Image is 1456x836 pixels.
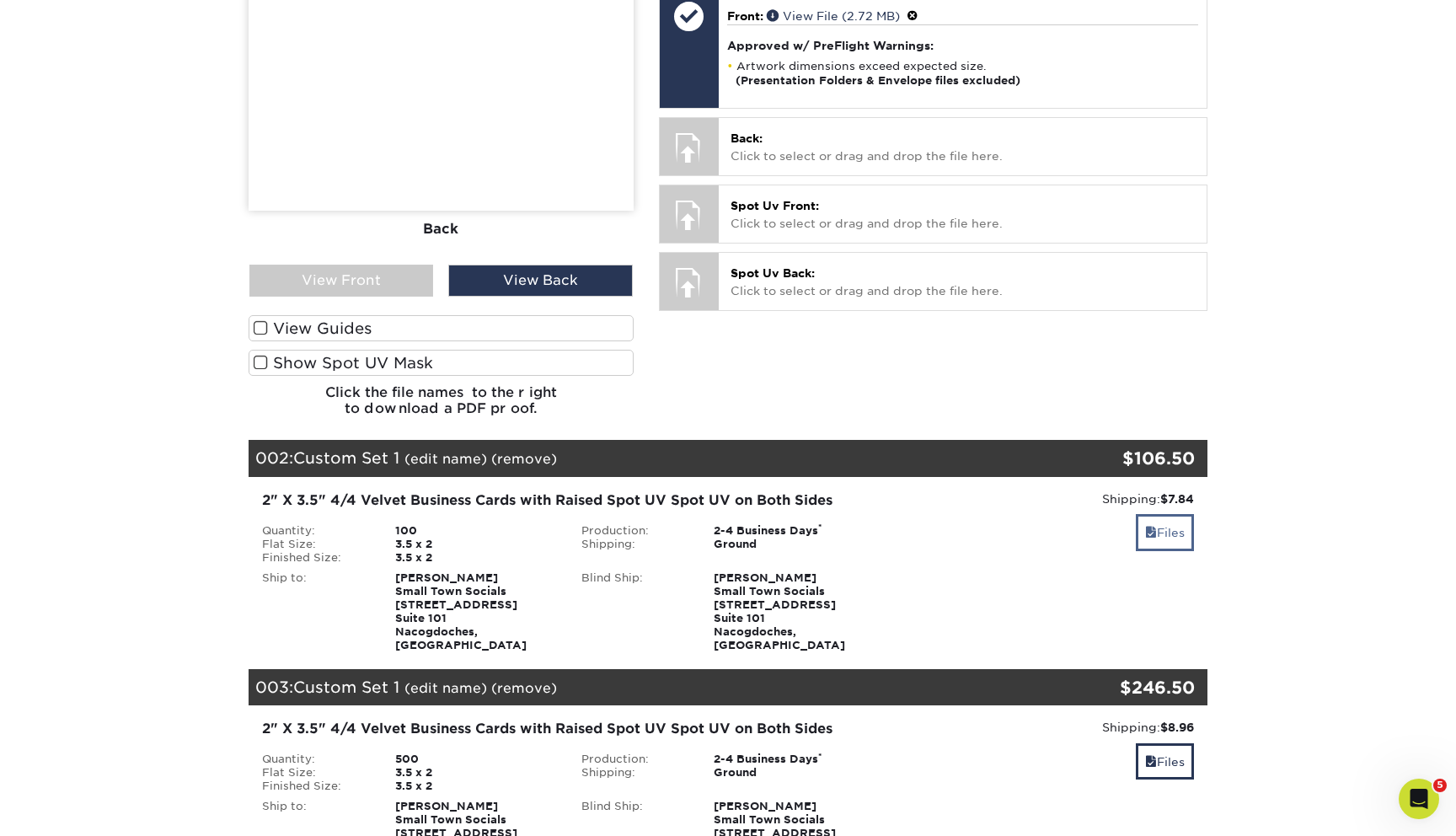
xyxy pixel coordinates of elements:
[383,753,569,766] div: 500
[249,669,1047,706] div: 003:
[249,265,433,297] div: View Front
[569,766,702,780] div: Shipping:
[249,440,1047,477] div: 002:
[249,766,383,780] div: Flat Size:
[249,384,634,430] h6: Click the file names to the right to download a PDF proof.
[448,265,632,297] div: View Back
[701,766,887,780] div: Ground
[569,524,702,538] div: Production:
[569,538,702,551] div: Shipping:
[731,265,1195,299] p: Click to select or drag and drop the file here.
[701,538,887,551] div: Ground
[727,9,763,23] span: Front:
[1047,446,1195,471] div: $106.50
[249,315,634,341] label: View Guides
[731,131,763,145] span: Back:
[701,753,887,766] div: 2-4 Business Days
[1160,721,1194,734] strong: $8.96
[383,551,569,565] div: 3.5 x 2
[249,753,383,766] div: Quantity:
[383,538,569,551] div: 3.5 x 2
[383,780,569,793] div: 3.5 x 2
[395,571,527,651] strong: [PERSON_NAME] Small Town Socials [STREET_ADDRESS] Suite 101 Nacogdoches, [GEOGRAPHIC_DATA]
[249,211,634,248] div: Back
[1047,675,1195,700] div: $246.50
[731,266,815,280] span: Spot Uv Back:
[249,551,383,565] div: Finished Size:
[569,753,702,766] div: Production:
[1136,743,1194,780] a: Files
[293,448,399,467] span: Custom Set 1
[1145,526,1157,539] span: files
[1160,492,1194,506] strong: $7.84
[727,59,1198,88] li: Artwork dimensions exceed expected size.
[701,524,887,538] div: 2-4 Business Days
[900,719,1194,736] div: Shipping:
[731,197,1195,232] p: Click to select or drag and drop the file here.
[900,490,1194,507] div: Shipping:
[1145,755,1157,769] span: files
[731,130,1195,164] p: Click to select or drag and drop the file here.
[404,680,487,696] a: (edit name)
[767,9,900,23] a: View File (2.72 MB)
[404,451,487,467] a: (edit name)
[383,766,569,780] div: 3.5 x 2
[1433,779,1447,792] span: 5
[383,524,569,538] div: 100
[569,571,702,652] div: Blind Ship:
[249,571,383,652] div: Ship to:
[491,451,557,467] a: (remove)
[262,719,875,739] div: 2" X 3.5" 4/4 Velvet Business Cards with Raised Spot UV Spot UV on Both Sides
[491,680,557,696] a: (remove)
[249,524,383,538] div: Quantity:
[293,678,399,696] span: Custom Set 1
[1136,514,1194,550] a: Files
[249,538,383,551] div: Flat Size:
[727,39,1198,52] h4: Approved w/ PreFlight Warnings:
[262,490,875,511] div: 2" X 3.5" 4/4 Velvet Business Cards with Raised Spot UV Spot UV on Both Sides
[249,350,634,376] label: Show Spot UV Mask
[736,74,1020,87] strong: (Presentation Folders & Envelope files excluded)
[714,571,845,651] strong: [PERSON_NAME] Small Town Socials [STREET_ADDRESS] Suite 101 Nacogdoches, [GEOGRAPHIC_DATA]
[1399,779,1439,819] iframe: Intercom live chat
[731,199,819,212] span: Spot Uv Front:
[249,780,383,793] div: Finished Size:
